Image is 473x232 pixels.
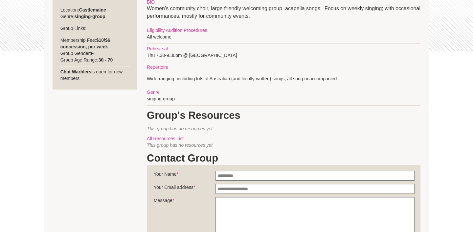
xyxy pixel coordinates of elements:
div: Repertoire [147,64,420,70]
div: Genre [147,89,420,95]
strong: Castlemaine [79,7,106,13]
label: Your Name [154,171,215,181]
div: Eligibility Audition Procedures [147,27,420,34]
strong: $10/$6 concession, per week [60,38,110,49]
div: All Resources List [147,135,420,142]
h1: Contact Group [147,152,420,165]
strong: Chat Warblers [60,69,91,74]
strong: singing-group [75,14,105,19]
p: Women’s community choir, large friendly welcoming group, acapella songs. Focus on weekly singing;... [147,5,420,20]
span: This group has no resources yet [147,142,213,148]
strong: F [91,51,94,56]
span: This group has no resources yet [147,126,213,131]
strong: 30 - 70 [99,57,113,63]
p: Wide-ranging, including lots of Australian (and locally-written) songs, all sung unaccompanied. [147,75,420,82]
label: Message [154,197,215,207]
h1: Group's Resources [147,109,420,122]
div: Rehearsal [147,45,420,52]
label: Your Email address [154,184,215,194]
